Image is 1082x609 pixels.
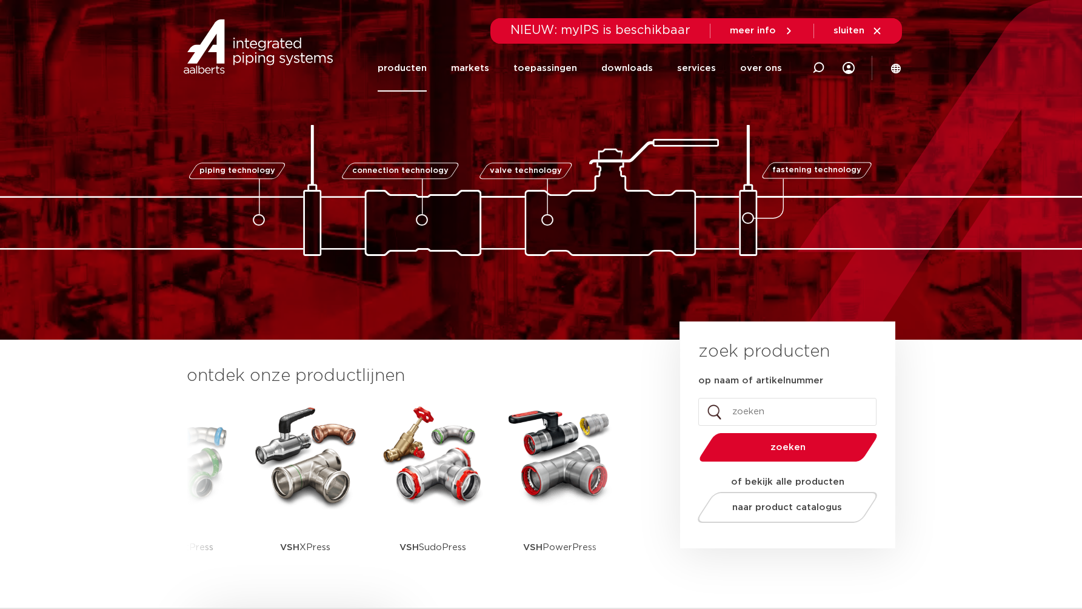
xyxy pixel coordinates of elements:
a: over ons [740,45,782,92]
span: zoeken [730,443,846,452]
p: XPress [280,510,330,585]
a: downloads [601,45,653,92]
a: services [677,45,716,92]
strong: VSH [399,543,419,552]
a: producten [378,45,427,92]
a: VSHXPress [251,400,360,585]
strong: of bekijk alle producten [731,477,844,486]
span: piping technology [199,167,275,175]
a: toepassingen [513,45,577,92]
nav: Menu [378,45,782,92]
span: connection technology [352,167,448,175]
p: PowerPress [523,510,596,585]
a: meer info [730,25,794,36]
h3: ontdek onze productlijnen [187,364,639,388]
span: fastening technology [772,167,861,175]
input: zoeken [698,398,877,426]
h3: zoek producten [698,340,830,364]
a: VSHPowerPress [506,400,615,585]
a: sluiten [833,25,883,36]
p: SudoPress [399,510,466,585]
span: NIEUW: myIPS is beschikbaar [510,24,690,36]
strong: VSH [280,543,299,552]
span: valve technology [490,167,562,175]
strong: VSH [523,543,543,552]
a: naar product catalogus [694,492,880,523]
a: VSHSudoPress [378,400,487,585]
label: op naam of artikelnummer [698,375,823,387]
span: meer info [730,26,776,35]
span: sluiten [833,26,864,35]
button: zoeken [694,432,882,463]
a: markets [451,45,489,92]
span: naar product catalogus [732,503,842,512]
